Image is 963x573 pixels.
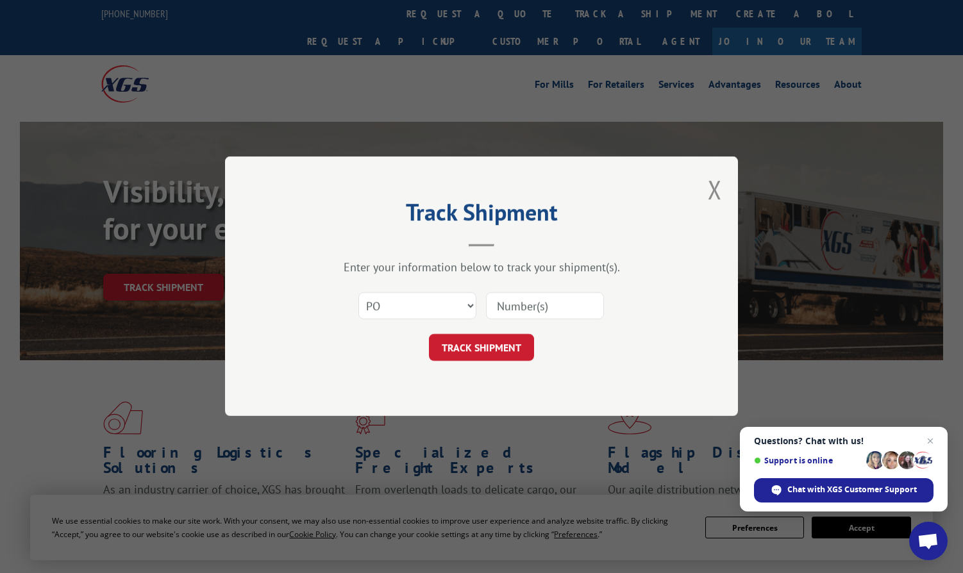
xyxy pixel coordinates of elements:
[787,484,917,495] span: Chat with XGS Customer Support
[923,433,938,449] span: Close chat
[754,456,862,465] span: Support is online
[429,335,534,361] button: TRACK SHIPMENT
[708,172,722,206] button: Close modal
[754,436,934,446] span: Questions? Chat with us!
[486,293,604,320] input: Number(s)
[289,260,674,275] div: Enter your information below to track your shipment(s).
[289,203,674,228] h2: Track Shipment
[909,522,948,560] div: Open chat
[754,478,934,502] div: Chat with XGS Customer Support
